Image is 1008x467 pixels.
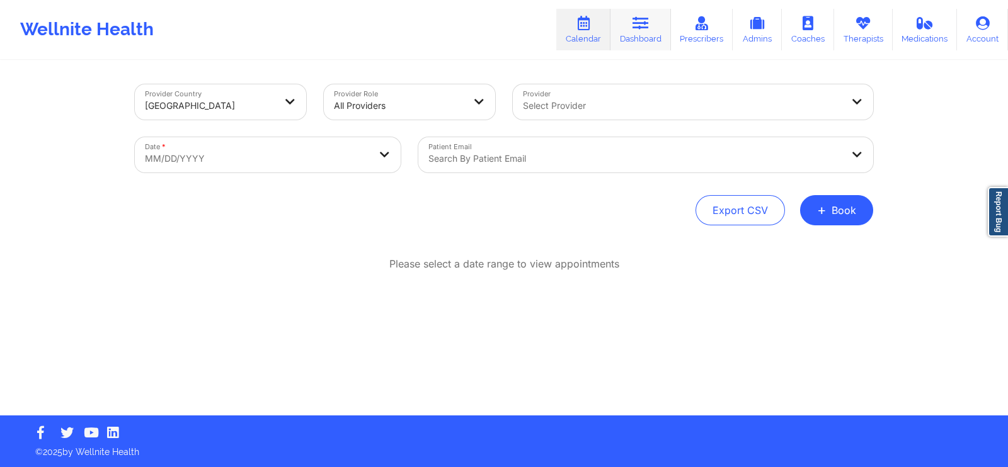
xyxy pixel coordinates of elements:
[334,92,464,120] div: All Providers
[817,206,827,213] span: +
[893,9,958,50] a: Medications
[782,9,834,50] a: Coaches
[389,257,619,271] p: Please select a date range to view appointments
[800,195,873,225] button: +Book
[145,92,275,120] div: [GEOGRAPHIC_DATA]
[610,9,671,50] a: Dashboard
[957,9,1008,50] a: Account
[671,9,733,50] a: Prescribers
[733,9,782,50] a: Admins
[556,9,610,50] a: Calendar
[26,437,982,458] p: © 2025 by Wellnite Health
[988,187,1008,237] a: Report Bug
[696,195,785,225] button: Export CSV
[834,9,893,50] a: Therapists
